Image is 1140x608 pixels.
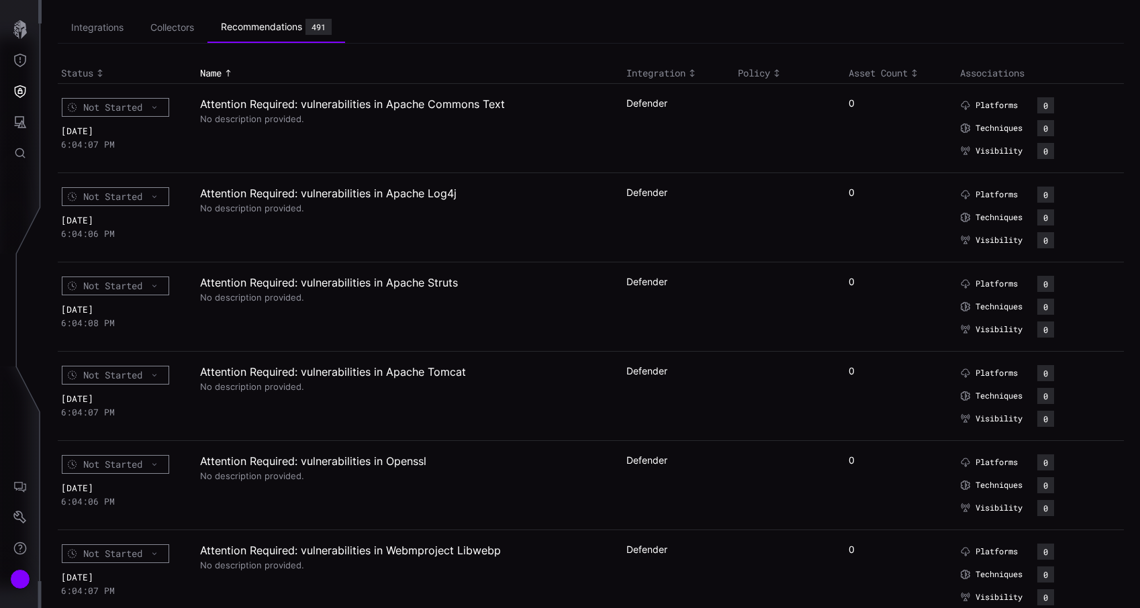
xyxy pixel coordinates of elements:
[976,368,1018,378] span: Platforms
[83,458,142,470] span: Not Started
[61,97,170,117] button: Not Started
[976,592,1023,603] span: Visibility
[61,393,183,404] div: [DATE]
[849,97,943,109] div: 0
[200,111,610,124] div: No description provided.
[83,191,142,203] span: Not Started
[200,544,610,557] h2: Attention Required: vulnerabilities in Webmproject Libwebp
[976,146,1023,156] span: Visibility
[976,480,1023,491] span: Techniques
[200,200,610,213] div: No description provided.
[61,544,170,564] button: Not Started
[61,225,183,239] div: 6:04:06 PM
[83,280,142,292] span: Not Started
[1043,504,1048,512] div: 0
[61,404,183,417] div: 6:04:07 PM
[849,187,943,199] div: 0
[976,189,1018,200] span: Platforms
[61,493,183,507] div: 6:04:06 PM
[976,235,1023,246] span: Visibility
[849,365,943,377] div: 0
[58,15,137,41] li: Integrations
[1043,191,1048,199] div: 0
[137,15,207,41] li: Collectors
[738,67,843,79] div: Toggle sort direction
[61,276,170,296] button: Not Started
[61,67,193,79] div: Toggle sort direction
[1043,303,1048,311] div: 0
[61,483,183,493] div: [DATE]
[1043,481,1048,489] div: 0
[61,304,183,315] div: [DATE]
[1043,458,1048,466] div: 0
[83,548,142,560] span: Not Started
[976,278,1018,289] span: Platforms
[221,21,302,33] div: Recommendations
[61,187,170,207] button: Not Started
[61,454,170,474] button: Not Started
[200,187,610,200] h2: Attention Required: vulnerabilities in Apache Log4j
[61,215,183,225] div: [DATE]
[1043,101,1048,109] div: 0
[61,125,183,136] div: [DATE]
[1043,280,1048,288] div: 0
[976,391,1023,401] span: Techniques
[200,378,610,392] div: No description provided.
[976,324,1023,335] span: Visibility
[61,365,170,385] button: Not Started
[1043,369,1048,377] div: 0
[976,457,1018,468] span: Platforms
[200,365,610,378] h2: Attention Required: vulnerabilities in Apache Tomcat
[200,97,610,111] h2: Attention Required: vulnerabilities in Apache Commons Text
[976,123,1023,134] span: Techniques
[1043,236,1048,244] div: 0
[61,572,183,582] div: [DATE]
[626,544,721,556] div: Defender
[1043,548,1048,556] div: 0
[1043,147,1048,155] div: 0
[626,187,721,199] div: Defender
[976,569,1023,580] span: Techniques
[626,276,721,288] div: Defender
[1043,124,1048,132] div: 0
[976,301,1023,312] span: Techniques
[1043,325,1048,334] div: 0
[1043,415,1048,423] div: 0
[200,67,620,79] div: Toggle sort direction
[626,67,731,79] div: Toggle sort direction
[849,67,953,79] div: Toggle sort direction
[849,276,943,288] div: 0
[976,413,1023,424] span: Visibility
[626,365,721,377] div: Defender
[626,454,721,466] div: Defender
[957,64,1124,83] th: Associations
[61,315,183,328] div: 6:04:08 PM
[312,23,326,31] div: 491
[61,136,183,150] div: 6:04:07 PM
[1043,570,1048,578] div: 0
[976,212,1023,223] span: Techniques
[976,546,1018,557] span: Platforms
[200,289,610,303] div: No description provided.
[61,582,183,596] div: 6:04:07 PM
[849,544,943,556] div: 0
[200,276,610,289] h2: Attention Required: vulnerabilities in Apache Struts
[83,369,142,381] span: Not Started
[200,454,610,468] h2: Attention Required: vulnerabilities in Openssl
[626,97,721,109] div: Defender
[83,101,142,113] span: Not Started
[200,557,610,570] div: No description provided.
[976,100,1018,111] span: Platforms
[200,468,610,481] div: No description provided.
[976,503,1023,513] span: Visibility
[1043,392,1048,400] div: 0
[1043,593,1048,601] div: 0
[1043,213,1048,221] div: 0
[849,454,943,466] div: 0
